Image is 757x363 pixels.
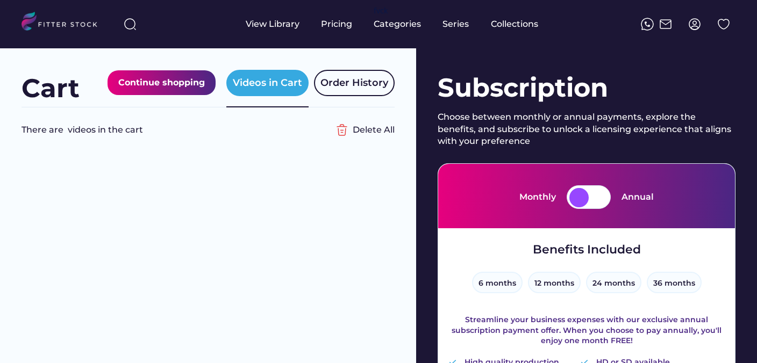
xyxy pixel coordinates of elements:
[528,272,581,293] button: 12 months
[124,18,137,31] img: search-normal%203.svg
[449,315,724,346] div: Streamline your business expenses with our exclusive annual subscription payment offer. When you ...
[659,18,672,31] img: Frame%2051.svg
[118,76,205,90] div: Continue shopping
[438,70,735,106] div: Subscription
[491,18,538,30] div: Collections
[246,18,299,30] div: View Library
[233,76,302,90] div: Videos in Cart
[622,191,654,203] div: Annual
[353,124,395,136] div: Delete All
[22,70,80,106] div: Cart
[442,18,469,30] div: Series
[647,272,702,293] button: 36 months
[331,119,353,141] img: Group%201000002356%20%282%29.svg
[472,272,523,293] button: 6 months
[641,18,654,31] img: meteor-icons_whatsapp%20%281%29.svg
[22,12,106,34] img: LOGO.svg
[438,111,735,147] div: Choose between monthly or annual payments, explore the benefits, and subscribe to unlock a licens...
[374,18,421,30] div: Categories
[22,124,331,136] div: There are videos in the cart
[717,18,730,31] img: Group%201000002324%20%282%29.svg
[586,272,641,293] button: 24 months
[320,76,388,90] div: Order History
[321,18,352,30] div: Pricing
[533,242,641,258] div: Benefits Included
[688,18,701,31] img: profile-circle.svg
[374,5,388,16] div: fvck
[519,191,556,203] div: Monthly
